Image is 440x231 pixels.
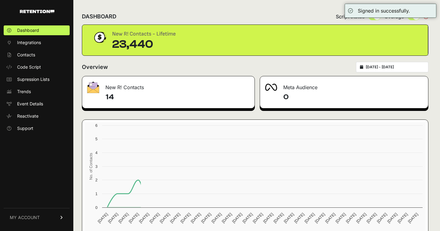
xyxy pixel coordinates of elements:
img: dollar-coin-05c43ed7efb7bc0c12610022525b4bbbb207c7efeef5aecc26f025e68dcafac9.png [92,30,107,45]
text: [DATE] [190,212,202,224]
text: [DATE] [128,212,140,224]
span: Event Details [17,101,43,107]
text: [DATE] [169,212,181,224]
a: Dashboard [4,25,70,35]
img: fa-meta-2f981b61bb99beabf952f7030308934f19ce035c18b003e963880cc3fabeebb7.png [265,84,277,91]
a: Contacts [4,50,70,60]
a: Code Script [4,62,70,72]
div: Meta Audience [260,76,428,95]
h2: DASHBOARD [82,12,116,21]
div: New R! Contacts - Lifetime [112,30,176,38]
a: MY ACCOUNT [4,208,70,227]
text: [DATE] [221,212,233,224]
text: [DATE] [324,212,336,224]
text: 5 [95,137,97,141]
text: 0 [95,205,97,210]
text: No. of Contacts [89,153,93,180]
text: [DATE] [242,212,254,224]
a: Integrations [4,38,70,47]
text: 2 [95,178,97,182]
h4: 14 [105,92,250,102]
span: Script status [336,13,365,20]
span: Contacts [17,52,35,58]
span: Integrations [17,40,41,46]
text: [DATE] [107,212,119,224]
text: 3 [95,164,97,169]
a: Supression Lists [4,74,70,84]
text: [DATE] [355,212,367,224]
text: [DATE] [211,212,222,224]
text: [DATE] [148,212,160,224]
text: [DATE] [200,212,212,224]
div: 23,440 [112,38,176,51]
a: Reactivate [4,111,70,121]
h4: 0 [283,92,423,102]
text: [DATE] [397,212,409,224]
text: [DATE] [345,212,357,224]
span: Trends [17,89,31,95]
text: [DATE] [407,212,419,224]
h2: Overview [82,63,108,71]
div: New R! Contacts [82,76,255,95]
span: Supression Lists [17,76,50,82]
a: Trends [4,87,70,97]
text: [DATE] [283,212,295,224]
text: [DATE] [179,212,191,224]
text: [DATE] [376,212,388,224]
span: Support [17,125,33,131]
img: Retention.com [20,10,54,13]
text: [DATE] [262,212,274,224]
span: Reactivate [17,113,38,119]
text: 4 [95,150,97,155]
text: [DATE] [335,212,346,224]
text: 6 [95,123,97,128]
img: fa-envelope-19ae18322b30453b285274b1b8af3d052b27d846a4fbe8435d1a52b978f639a2.png [87,81,99,93]
text: [DATE] [231,212,243,224]
span: Code Script [17,64,41,70]
span: Dashboard [17,27,39,33]
text: [DATE] [252,212,264,224]
text: [DATE] [304,212,316,224]
text: [DATE] [273,212,284,224]
text: [DATE] [366,212,378,224]
text: [DATE] [138,212,150,224]
div: Signed in successfully. [358,7,410,14]
text: [DATE] [386,212,398,224]
text: [DATE] [159,212,171,224]
text: [DATE] [293,212,305,224]
text: 1 [95,191,97,196]
span: MY ACCOUNT [10,214,40,221]
a: Event Details [4,99,70,109]
text: [DATE] [314,212,326,224]
a: Support [4,123,70,133]
text: [DATE] [97,212,109,224]
text: [DATE] [117,212,129,224]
